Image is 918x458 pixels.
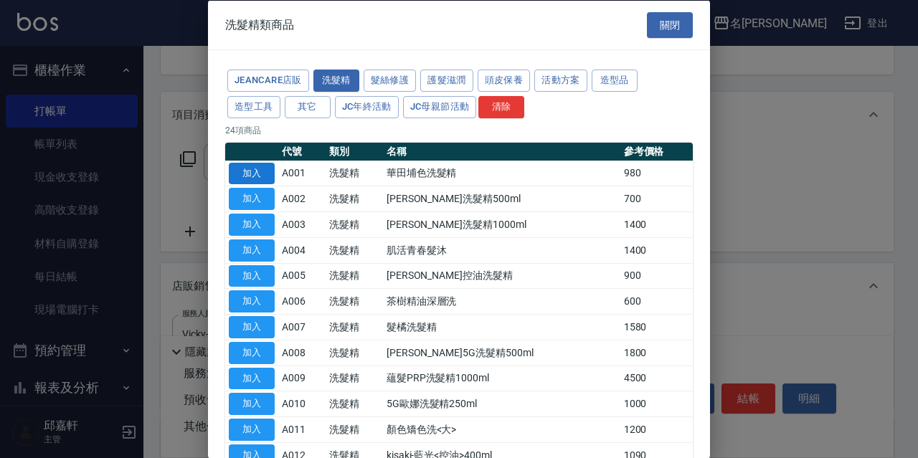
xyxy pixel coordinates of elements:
td: 華田埔色洗髮精 [383,161,620,186]
button: 加入 [229,316,275,338]
button: 頭皮保養 [478,70,531,92]
button: 加入 [229,239,275,261]
td: 4500 [620,366,693,391]
td: A002 [278,186,326,211]
button: 加入 [229,367,275,389]
td: 髮橘洗髮精 [383,314,620,340]
button: 加入 [229,393,275,415]
td: 1580 [620,314,693,340]
td: A009 [278,366,326,391]
p: 24 項商品 [225,123,693,136]
td: 洗髮精 [326,314,383,340]
td: 洗髮精 [326,416,383,442]
button: JC年終活動 [335,95,399,118]
td: A003 [278,211,326,237]
td: 900 [620,263,693,289]
button: 活動方案 [534,70,587,92]
button: 加入 [229,188,275,210]
td: 1200 [620,416,693,442]
button: 關閉 [647,11,693,38]
td: A006 [278,288,326,314]
td: 洗髮精 [326,161,383,186]
td: A011 [278,416,326,442]
td: 5G歐娜洗髮精250ml [383,391,620,416]
td: A004 [278,237,326,263]
td: 980 [620,161,693,186]
td: A005 [278,263,326,289]
td: 茶樹精油深層洗 [383,288,620,314]
button: 造型工具 [227,95,280,118]
td: A001 [278,161,326,186]
button: 加入 [229,419,275,441]
button: 其它 [285,95,331,118]
td: 洗髮精 [326,391,383,416]
button: 髮絲修護 [364,70,417,92]
td: A010 [278,391,326,416]
button: 加入 [229,214,275,236]
td: 1400 [620,211,693,237]
td: 1800 [620,340,693,366]
button: 造型品 [592,70,638,92]
td: [PERSON_NAME]洗髮精500ml [383,186,620,211]
td: 700 [620,186,693,211]
th: 代號 [278,142,326,161]
td: 洗髮精 [326,366,383,391]
td: [PERSON_NAME]5G洗髮精500ml [383,340,620,366]
button: 加入 [229,162,275,184]
button: 加入 [229,264,275,287]
th: 類別 [326,142,383,161]
td: 洗髮精 [326,237,383,263]
td: 肌活青春髮沐 [383,237,620,263]
td: A007 [278,314,326,340]
td: [PERSON_NAME]控油洗髮精 [383,263,620,289]
td: 洗髮精 [326,263,383,289]
td: 洗髮精 [326,340,383,366]
td: 洗髮精 [326,211,383,237]
td: 顏色矯色洗<大> [383,416,620,442]
td: A008 [278,340,326,366]
td: 蘊髮PRP洗髮精1000ml [383,366,620,391]
td: [PERSON_NAME]洗髮精1000ml [383,211,620,237]
button: 洗髮精 [313,70,359,92]
button: 加入 [229,290,275,313]
button: 加入 [229,341,275,363]
span: 洗髮精類商品 [225,17,294,32]
th: 參考價格 [620,142,693,161]
td: 1400 [620,237,693,263]
td: 洗髮精 [326,288,383,314]
button: 護髮滋潤 [420,70,473,92]
th: 名稱 [383,142,620,161]
td: 1000 [620,391,693,416]
button: JeanCare店販 [227,70,309,92]
td: 洗髮精 [326,186,383,211]
td: 600 [620,288,693,314]
button: 清除 [478,95,524,118]
button: JC母親節活動 [403,95,477,118]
